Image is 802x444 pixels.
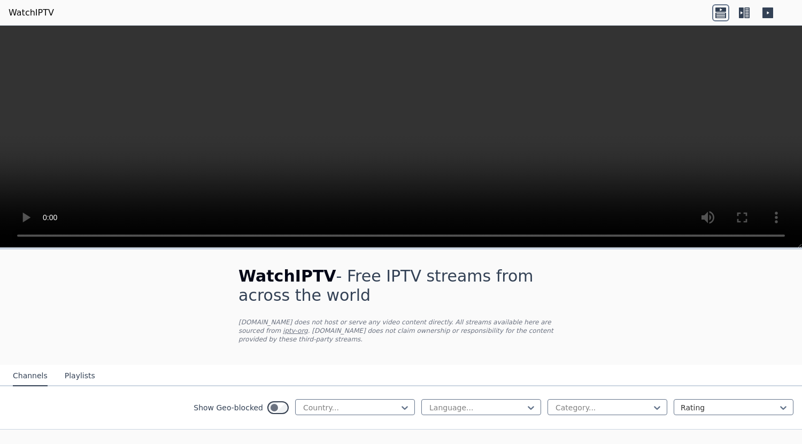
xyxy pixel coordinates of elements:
[13,366,48,386] button: Channels
[238,318,564,344] p: [DOMAIN_NAME] does not host or serve any video content directly. All streams available here are s...
[238,267,336,285] span: WatchIPTV
[9,6,54,19] a: WatchIPTV
[283,327,308,334] a: iptv-org
[194,402,263,413] label: Show Geo-blocked
[238,267,564,305] h1: - Free IPTV streams from across the world
[65,366,95,386] button: Playlists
